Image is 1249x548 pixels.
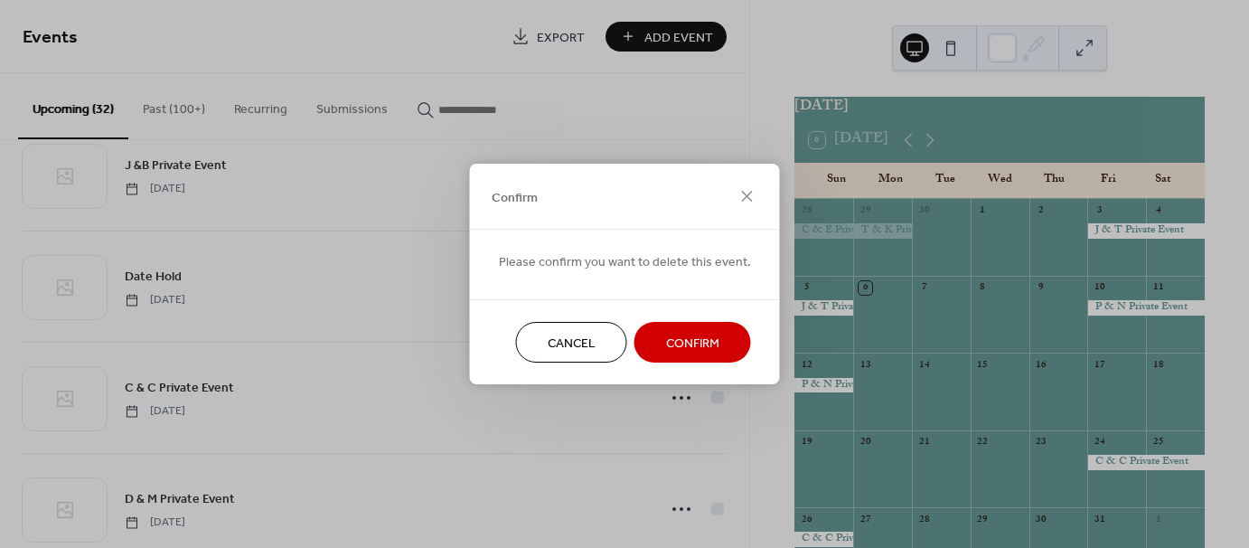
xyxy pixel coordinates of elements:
button: Cancel [516,322,627,363]
span: Confirm [492,188,538,207]
span: Confirm [666,335,719,354]
span: Cancel [548,335,596,354]
span: Please confirm you want to delete this event. [499,253,751,272]
button: Confirm [634,322,751,363]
